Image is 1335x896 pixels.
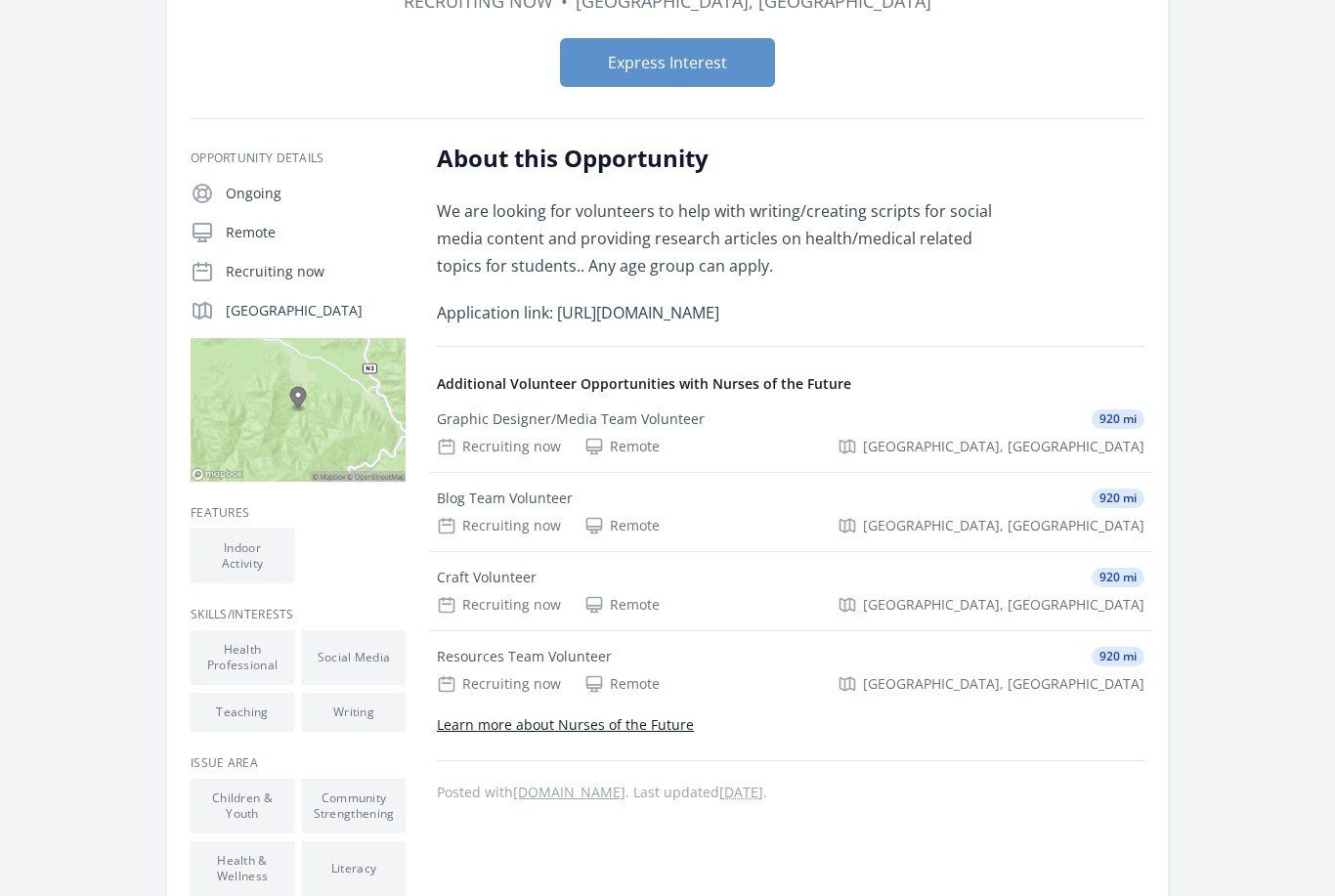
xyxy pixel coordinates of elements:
a: [DOMAIN_NAME] [513,784,625,802]
div: Remote [584,596,660,616]
div: Recruiting now [437,596,561,616]
div: Craft Volunteer [437,569,537,588]
a: Graphic Designer/Media Team Volunteer 920 mi Recruiting now Remote [GEOGRAPHIC_DATA], [GEOGRAPHIC... [429,395,1152,473]
span: [GEOGRAPHIC_DATA], [GEOGRAPHIC_DATA] [863,517,1144,536]
li: Teaching [191,694,294,733]
a: Craft Volunteer 920 mi Recruiting now Remote [GEOGRAPHIC_DATA], [GEOGRAPHIC_DATA] [429,553,1152,631]
div: Graphic Designer/Media Team Volunteer [437,410,705,430]
div: Resources Team Volunteer [437,648,612,667]
p: Recruiting now [226,263,406,282]
div: Recruiting now [437,438,561,457]
li: Social Media [302,631,406,686]
h2: About this Opportunity [437,144,1009,175]
p: Ongoing [226,185,406,204]
h3: Features [191,506,406,522]
img: Map [191,339,406,483]
h3: Skills/Interests [191,608,406,623]
span: [GEOGRAPHIC_DATA], [GEOGRAPHIC_DATA] [863,596,1144,616]
li: Community Strengthening [302,780,406,834]
li: Children & Youth [191,780,294,834]
h4: Additional Volunteer Opportunities with Nurses of the Future [437,375,1144,395]
span: [GEOGRAPHIC_DATA], [GEOGRAPHIC_DATA] [863,675,1144,695]
p: Remote [226,224,406,243]
span: 920 mi [1092,490,1144,509]
a: Learn more about Nurses of the Future [437,716,694,735]
li: Indoor Activity [191,530,294,584]
p: Application link: [URL][DOMAIN_NAME] [437,300,1009,327]
p: Posted with . Last updated . [437,786,1144,801]
button: Express Interest [560,39,775,88]
div: Remote [584,438,660,457]
a: Blog Team Volunteer 920 mi Recruiting now Remote [GEOGRAPHIC_DATA], [GEOGRAPHIC_DATA] [429,474,1152,552]
p: [GEOGRAPHIC_DATA] [226,302,406,321]
a: Resources Team Volunteer 920 mi Recruiting now Remote [GEOGRAPHIC_DATA], [GEOGRAPHIC_DATA] [429,632,1152,710]
li: Health Professional [191,631,294,686]
span: 920 mi [1092,569,1144,588]
h3: Issue area [191,756,406,772]
span: 920 mi [1092,648,1144,667]
span: 920 mi [1092,410,1144,430]
p: We are looking for volunteers to help with writing/creating scripts for social media content and ... [437,198,1009,280]
li: Writing [302,694,406,733]
div: Remote [584,675,660,695]
span: [GEOGRAPHIC_DATA], [GEOGRAPHIC_DATA] [863,438,1144,457]
abbr: Fri, Jul 11, 2025 2:30 PM [719,784,763,802]
div: Recruiting now [437,675,561,695]
div: Remote [584,517,660,536]
div: Recruiting now [437,517,561,536]
h3: Opportunity Details [191,151,406,167]
div: Blog Team Volunteer [437,490,573,509]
